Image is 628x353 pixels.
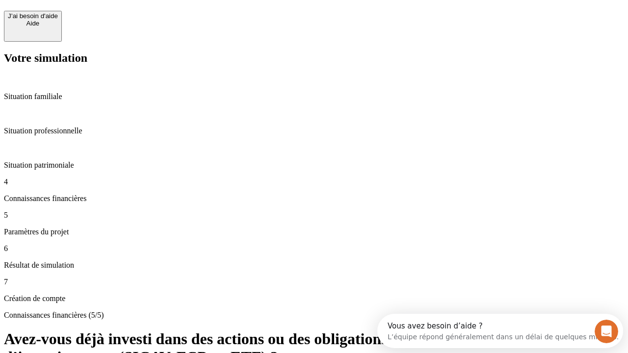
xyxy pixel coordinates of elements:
p: Création de compte [4,294,624,303]
h2: Votre simulation [4,51,624,65]
div: Ouvrir le Messenger Intercom [4,4,270,31]
button: J’ai besoin d'aideAide [4,11,62,42]
p: Connaissances financières [4,194,624,203]
p: Connaissances financières (5/5) [4,311,624,320]
p: Situation patrimoniale [4,161,624,170]
p: Situation professionnelle [4,126,624,135]
iframe: Intercom live chat discovery launcher [377,314,623,348]
div: L’équipe répond généralement dans un délai de quelques minutes. [10,16,241,26]
iframe: Intercom live chat [595,320,618,343]
p: Paramètres du projet [4,227,624,236]
p: 5 [4,211,624,220]
p: 4 [4,177,624,186]
p: Résultat de simulation [4,261,624,270]
div: J’ai besoin d'aide [8,12,58,20]
p: 7 [4,277,624,286]
p: Situation familiale [4,92,624,101]
p: 6 [4,244,624,253]
div: Aide [8,20,58,27]
div: Vous avez besoin d’aide ? [10,8,241,16]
